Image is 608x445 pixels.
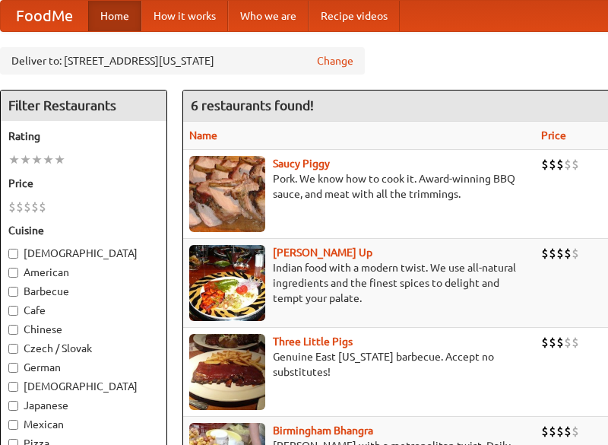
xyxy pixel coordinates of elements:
[8,382,18,392] input: [DEMOGRAPHIC_DATA]
[8,417,159,432] label: Mexican
[309,1,400,31] a: Recipe videos
[572,156,579,173] li: $
[31,199,39,215] li: $
[572,334,579,351] li: $
[273,246,372,259] a: [PERSON_NAME] Up
[549,423,556,440] li: $
[189,129,217,141] a: Name
[8,223,159,238] h5: Cuisine
[20,151,31,168] li: ★
[189,260,529,306] p: Indian food with a modern twist. We use all-natural ingredients and the finest spices to delight ...
[541,245,549,262] li: $
[8,344,18,354] input: Czech / Slovak
[8,287,18,297] input: Barbecue
[549,334,556,351] li: $
[189,245,265,321] img: curryup.jpg
[317,53,353,68] a: Change
[273,157,330,170] a: Saucy Piggy
[273,335,353,348] a: Three Little Pigs
[8,284,159,299] label: Barbecue
[556,245,564,262] li: $
[564,423,572,440] li: $
[43,151,54,168] li: ★
[8,246,159,261] label: [DEMOGRAPHIC_DATA]
[564,156,572,173] li: $
[556,334,564,351] li: $
[8,420,18,430] input: Mexican
[8,249,18,259] input: [DEMOGRAPHIC_DATA]
[8,398,159,413] label: Japanese
[54,151,65,168] li: ★
[141,1,228,31] a: How it works
[273,424,373,437] a: Birmingham Bhangra
[8,129,159,144] h5: Rating
[191,98,314,113] ng-pluralize: 6 restaurants found!
[31,151,43,168] li: ★
[541,129,566,141] a: Price
[8,325,18,335] input: Chinese
[8,303,159,318] label: Cafe
[8,265,159,280] label: American
[1,91,166,121] h4: Filter Restaurants
[549,156,556,173] li: $
[541,156,549,173] li: $
[8,360,159,375] label: German
[556,156,564,173] li: $
[189,156,265,232] img: saucy.jpg
[8,268,18,278] input: American
[572,423,579,440] li: $
[39,199,46,215] li: $
[8,341,159,356] label: Czech / Slovak
[1,1,88,31] a: FoodMe
[8,306,18,316] input: Cafe
[541,423,549,440] li: $
[564,245,572,262] li: $
[8,151,20,168] li: ★
[189,349,529,380] p: Genuine East [US_STATE] barbecue. Accept no substitutes!
[189,171,529,202] p: Pork. We know how to cook it. Award-winning BBQ sauce, and meat with all the trimmings.
[8,176,159,191] h5: Price
[8,379,159,394] label: [DEMOGRAPHIC_DATA]
[8,199,16,215] li: $
[88,1,141,31] a: Home
[8,322,159,337] label: Chinese
[228,1,309,31] a: Who we are
[564,334,572,351] li: $
[8,363,18,373] input: German
[16,199,24,215] li: $
[572,245,579,262] li: $
[24,199,31,215] li: $
[556,423,564,440] li: $
[189,334,265,410] img: littlepigs.jpg
[541,334,549,351] li: $
[8,401,18,411] input: Japanese
[549,245,556,262] li: $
